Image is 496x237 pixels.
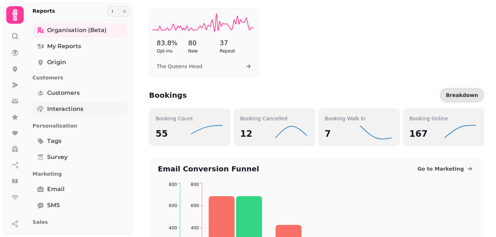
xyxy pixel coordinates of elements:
span: My Reports [47,42,81,51]
p: New [188,48,220,54]
h2: Bookings [149,90,187,100]
p: Repeat [220,48,251,54]
span: Email [47,185,65,194]
span: survey [47,153,68,162]
h2: 55 [156,128,168,140]
a: My Reports [33,39,127,54]
h2: 12 [240,128,252,140]
a: Customers [33,86,127,100]
span: Customers [47,89,80,97]
button: Breakdown [440,88,484,102]
tspan: 800 [191,182,199,187]
a: survey [33,150,127,164]
p: Customers [33,71,127,84]
span: SMS [47,201,60,210]
h2: 167 [409,128,428,140]
span: The Queens Head [157,63,202,70]
a: tags [33,134,127,148]
p: Personalisation [33,119,127,132]
p: 83.8 % [157,38,188,48]
p: Sales [33,215,127,229]
tspan: 400 [191,225,199,230]
p: Booking Cancelled [240,115,288,122]
p: 37 [220,38,251,48]
p: 80 [188,38,220,48]
a: SMS [33,198,127,213]
span: Breakdown [446,93,478,98]
p: Marketing [33,167,127,180]
a: Go to Marketing [412,163,478,175]
a: The Queens Head [151,58,257,74]
tspan: 600 [169,203,177,208]
tspan: 400 [169,225,177,230]
h2: Reports [33,7,55,15]
a: Organisation (beta) [33,23,127,38]
p: Booking Count [156,115,193,122]
span: Interactions [47,105,83,113]
tspan: 600 [191,203,199,208]
a: Origin [33,55,127,70]
h2: Email Conversion Funnel [158,158,259,180]
span: Go to Marketing [417,165,464,172]
span: Organisation (beta) [47,26,107,35]
h2: 7 [325,128,331,140]
a: Interactions [33,102,127,116]
p: Booking Walk In [325,115,366,122]
span: Origin [47,58,66,67]
tspan: 800 [169,182,177,187]
p: Opt-ins [157,48,188,54]
a: Email [33,182,127,197]
span: tags [47,137,61,145]
p: Booking Online [409,115,448,122]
